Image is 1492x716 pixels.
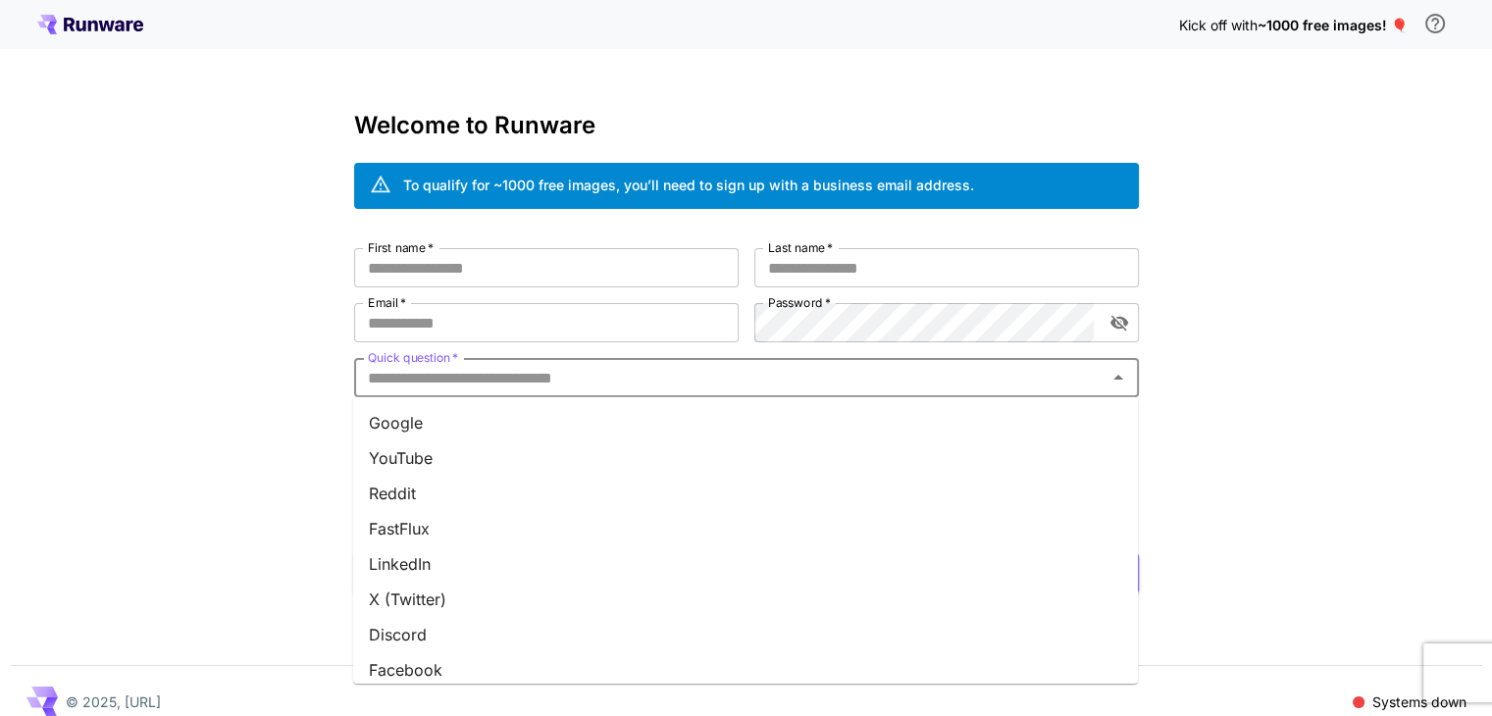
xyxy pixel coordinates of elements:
[353,617,1138,652] li: Discord
[353,476,1138,511] li: Reddit
[354,112,1139,139] h3: Welcome to Runware
[768,294,831,311] label: Password
[353,546,1138,582] li: LinkedIn
[353,582,1138,617] li: X (Twitter)
[368,349,458,366] label: Quick question
[1415,4,1455,43] button: In order to qualify for free credit, you need to sign up with a business email address and click ...
[353,652,1138,688] li: Facebook
[353,511,1138,546] li: FastFlux
[1179,17,1258,33] span: Kick off with
[1105,364,1132,391] button: Close
[768,239,833,256] label: Last name
[1102,305,1137,340] button: toggle password visibility
[403,175,974,195] div: To qualify for ~1000 free images, you’ll need to sign up with a business email address.
[66,691,161,712] p: © 2025, [URL]
[1258,17,1408,33] span: ~1000 free images! 🎈
[368,239,434,256] label: First name
[368,294,406,311] label: Email
[353,405,1138,440] li: Google
[1372,691,1466,712] p: Systems down
[353,440,1138,476] li: YouTube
